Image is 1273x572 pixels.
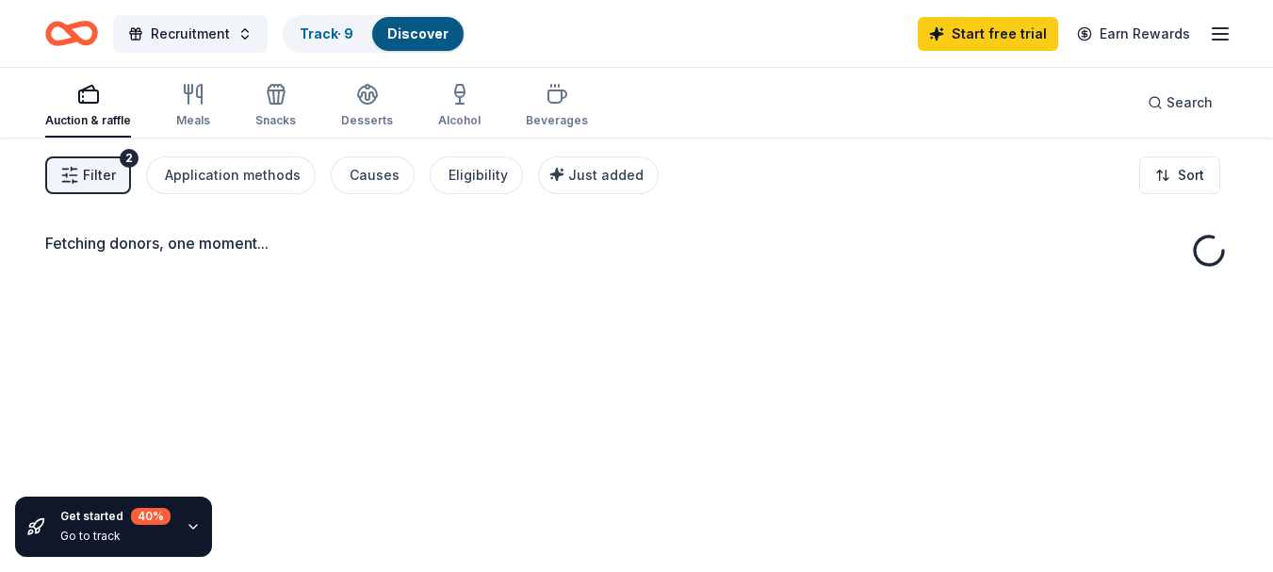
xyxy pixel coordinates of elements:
button: Recruitment [113,15,268,53]
div: Snacks [255,113,296,128]
button: Desserts [341,75,393,138]
a: Track· 9 [300,25,353,41]
span: Search [1167,91,1213,114]
div: Desserts [341,113,393,128]
button: Meals [176,75,210,138]
span: Recruitment [151,23,230,45]
button: Sort [1139,156,1220,194]
div: Causes [350,164,400,187]
div: 40 % [131,508,171,525]
button: Snacks [255,75,296,138]
button: Eligibility [430,156,523,194]
div: Eligibility [449,164,508,187]
span: Sort [1178,164,1204,187]
button: Just added [538,156,659,194]
div: Auction & raffle [45,113,131,128]
div: 2 [120,149,139,168]
button: Auction & raffle [45,75,131,138]
span: Just added [568,167,644,183]
button: Search [1133,84,1228,122]
button: Causes [331,156,415,194]
div: Application methods [165,164,301,187]
button: Application methods [146,156,316,194]
a: Start free trial [918,17,1058,51]
a: Discover [387,25,449,41]
div: Meals [176,113,210,128]
div: Alcohol [438,113,481,128]
div: Get started [60,508,171,525]
button: Track· 9Discover [283,15,465,53]
button: Alcohol [438,75,481,138]
div: Go to track [60,529,171,544]
div: Fetching donors, one moment... [45,232,1228,254]
a: Home [45,11,98,56]
span: Filter [83,164,116,187]
a: Earn Rewards [1066,17,1201,51]
button: Beverages [526,75,588,138]
button: Filter2 [45,156,131,194]
div: Beverages [526,113,588,128]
